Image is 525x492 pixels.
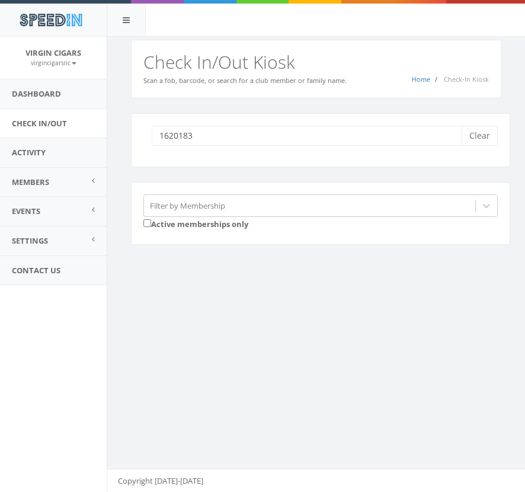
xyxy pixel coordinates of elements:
[14,9,88,31] img: speedin_logo.png
[150,200,225,211] div: Filter by Membership
[25,47,81,58] span: Virgin Cigars
[444,75,489,84] span: Check-In Kiosk
[143,217,248,230] label: Active memberships only
[143,76,347,85] small: Scan a fob, barcode, or search for a club member or family name.
[143,219,151,227] input: Active memberships only
[12,177,49,187] span: Members
[31,59,76,67] small: virgincigarsllc
[152,126,470,146] input: Search a name to check in
[462,126,498,146] button: Clear
[143,52,489,72] h2: Check In/Out Kiosk
[12,265,60,276] span: Contact Us
[412,75,430,84] a: Home
[31,57,76,68] a: virgincigarsllc
[12,206,40,216] span: Events
[12,235,48,246] span: Settings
